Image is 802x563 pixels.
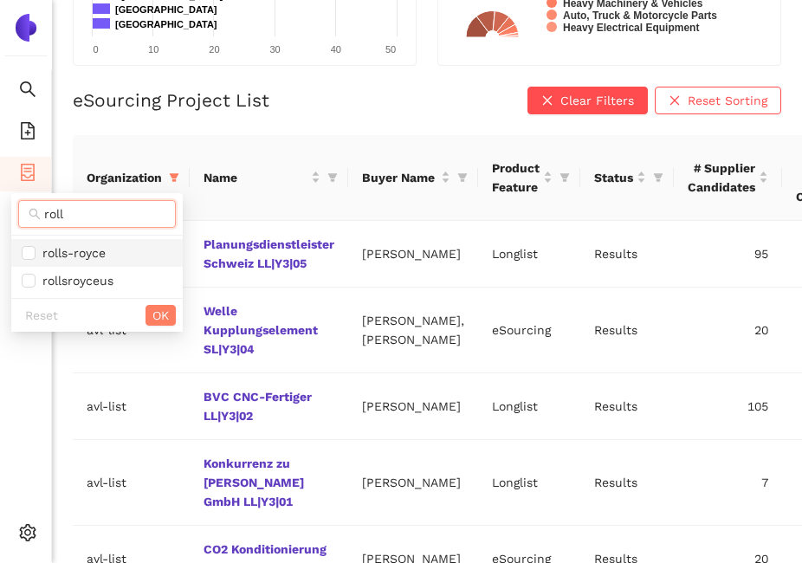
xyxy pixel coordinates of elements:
[556,155,573,200] span: filter
[669,94,681,108] span: close
[29,208,41,220] span: search
[580,373,674,440] td: Results
[73,87,269,113] h2: eSourcing Project List
[688,159,755,197] span: # Supplier Candidates
[148,44,158,55] text: 10
[580,440,674,526] td: Results
[653,172,663,183] span: filter
[36,246,106,260] span: rolls-royce
[478,135,580,221] th: this column's title is Product Feature,this column is sortable
[348,440,478,526] td: [PERSON_NAME]
[457,172,468,183] span: filter
[560,91,634,110] span: Clear Filters
[169,172,179,183] span: filter
[492,159,540,197] span: Product Feature
[115,19,217,29] text: [GEOGRAPHIC_DATA]
[559,172,570,183] span: filter
[36,274,113,288] span: rollsroyceus
[73,373,190,440] td: avl-list
[362,168,437,187] span: Buyer Name
[73,440,190,526] td: avl-list
[93,44,98,55] text: 0
[324,165,341,191] span: filter
[19,158,36,192] span: container
[580,221,674,288] td: Results
[385,44,396,55] text: 50
[209,44,219,55] text: 20
[204,168,307,187] span: Name
[269,44,280,55] text: 30
[454,165,471,191] span: filter
[563,22,699,34] text: Heavy Electrical Equipment
[674,373,782,440] td: 105
[527,87,648,114] button: closeClear Filters
[348,221,478,288] td: [PERSON_NAME]
[478,221,580,288] td: Longlist
[152,306,169,325] span: OK
[478,288,580,373] td: eSourcing
[146,305,176,326] button: OK
[19,518,36,553] span: setting
[190,135,348,221] th: this column's title is Name,this column is sortable
[19,116,36,151] span: file-add
[44,204,165,223] input: Search in filters
[563,10,717,22] text: Auto, Truck & Motorcycle Parts
[115,4,217,15] text: [GEOGRAPHIC_DATA]
[674,221,782,288] td: 95
[478,373,580,440] td: Longlist
[348,288,478,373] td: [PERSON_NAME], [PERSON_NAME]
[580,135,674,221] th: this column's title is Status,this column is sortable
[580,288,674,373] td: Results
[650,165,667,191] span: filter
[165,165,183,191] span: filter
[19,74,36,109] span: search
[327,172,338,183] span: filter
[655,87,781,114] button: closeReset Sorting
[688,91,767,110] span: Reset Sorting
[674,288,782,373] td: 20
[348,135,478,221] th: this column's title is Buyer Name,this column is sortable
[594,168,633,187] span: Status
[478,440,580,526] td: Longlist
[541,94,553,108] span: close
[331,44,341,55] text: 40
[87,168,162,187] span: Organization
[674,440,782,526] td: 7
[18,305,65,326] button: Reset
[12,14,40,42] img: Logo
[674,135,782,221] th: this column's title is # Supplier Candidates,this column is sortable
[348,373,478,440] td: [PERSON_NAME]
